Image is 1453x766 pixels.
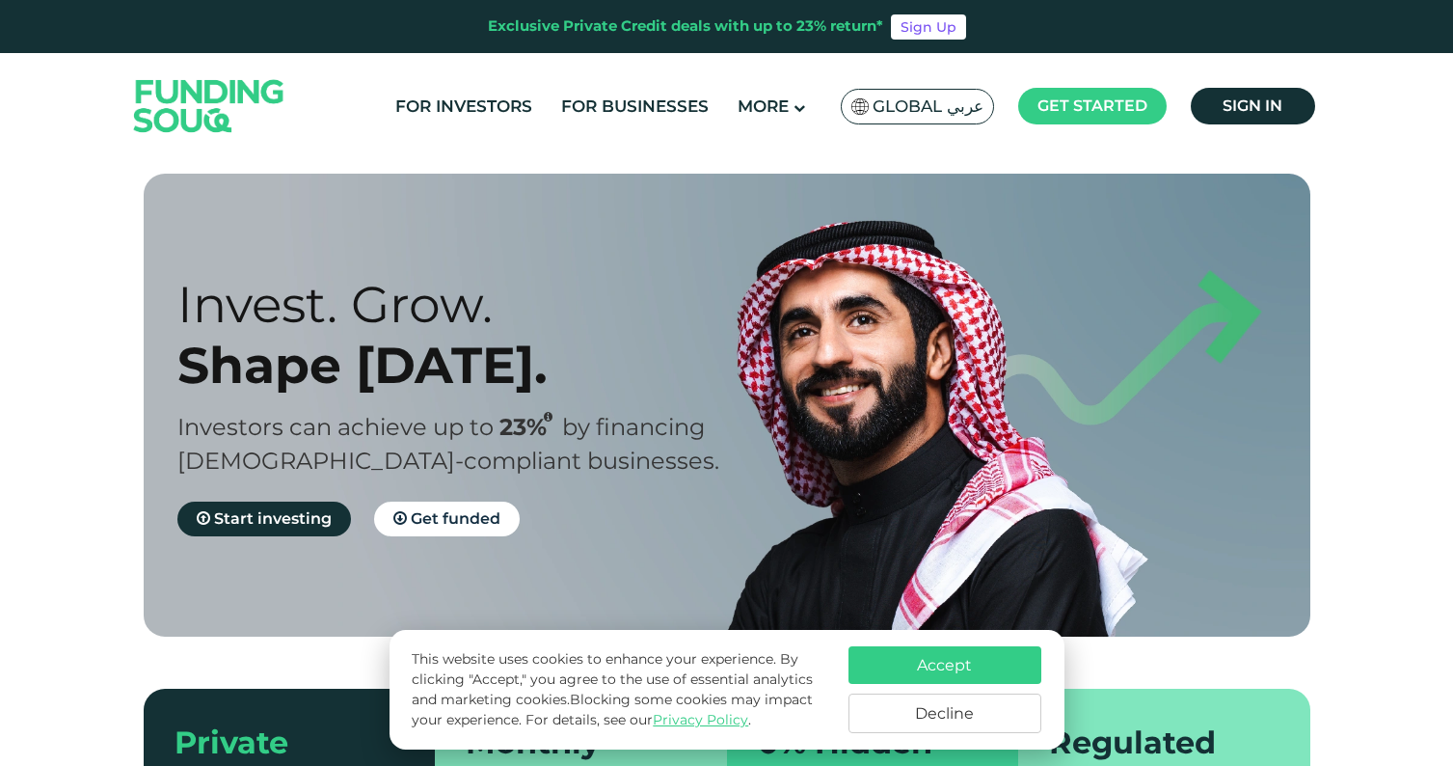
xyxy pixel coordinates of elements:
[556,91,713,123] a: For Businesses
[525,711,751,728] span: For details, see our .
[374,502,520,536] a: Get funded
[1191,88,1315,124] a: Sign in
[696,628,712,643] button: navigation
[848,694,1041,733] button: Decline
[712,628,727,643] button: navigation
[499,413,562,441] span: 23%
[848,646,1041,684] button: Accept
[177,413,494,441] span: Investors can achieve up to
[214,509,332,528] span: Start investing
[727,628,742,643] button: navigation
[653,711,748,728] a: Privacy Policy
[115,57,304,154] img: Logo
[177,274,761,335] div: Invest. Grow.
[390,91,537,123] a: For Investors
[891,14,966,40] a: Sign Up
[488,15,883,38] div: Exclusive Private Credit deals with up to 23% return*
[873,96,983,118] span: Global عربي
[544,412,552,423] i: 23% IRR (expected) ~ 15% Net yield (expected)
[1037,96,1147,115] span: Get started
[177,335,761,396] div: Shape [DATE].
[177,502,351,536] a: Start investing
[1223,96,1282,115] span: Sign in
[851,98,869,115] img: SA Flag
[738,96,789,116] span: More
[412,691,813,728] span: Blocking some cookies may impact your experience.
[412,649,828,730] p: This website uses cookies to enhance your experience. By clicking "Accept," you agree to the use ...
[411,509,500,528] span: Get funded
[742,628,758,643] button: navigation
